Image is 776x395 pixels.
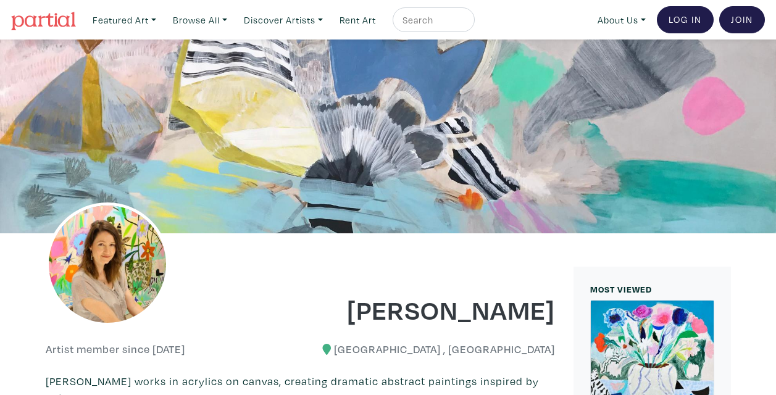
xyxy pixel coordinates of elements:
img: phpThumb.php [46,202,169,326]
a: Rent Art [334,7,382,33]
a: Featured Art [87,7,162,33]
h1: [PERSON_NAME] [309,293,555,326]
h6: [GEOGRAPHIC_DATA] , [GEOGRAPHIC_DATA] [309,343,555,356]
a: Discover Artists [238,7,328,33]
input: Search [401,12,463,28]
h6: Artist member since [DATE] [46,343,185,356]
a: Join [719,6,765,33]
a: Browse All [167,7,233,33]
small: MOST VIEWED [590,283,652,295]
a: Log In [657,6,714,33]
a: About Us [592,7,651,33]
